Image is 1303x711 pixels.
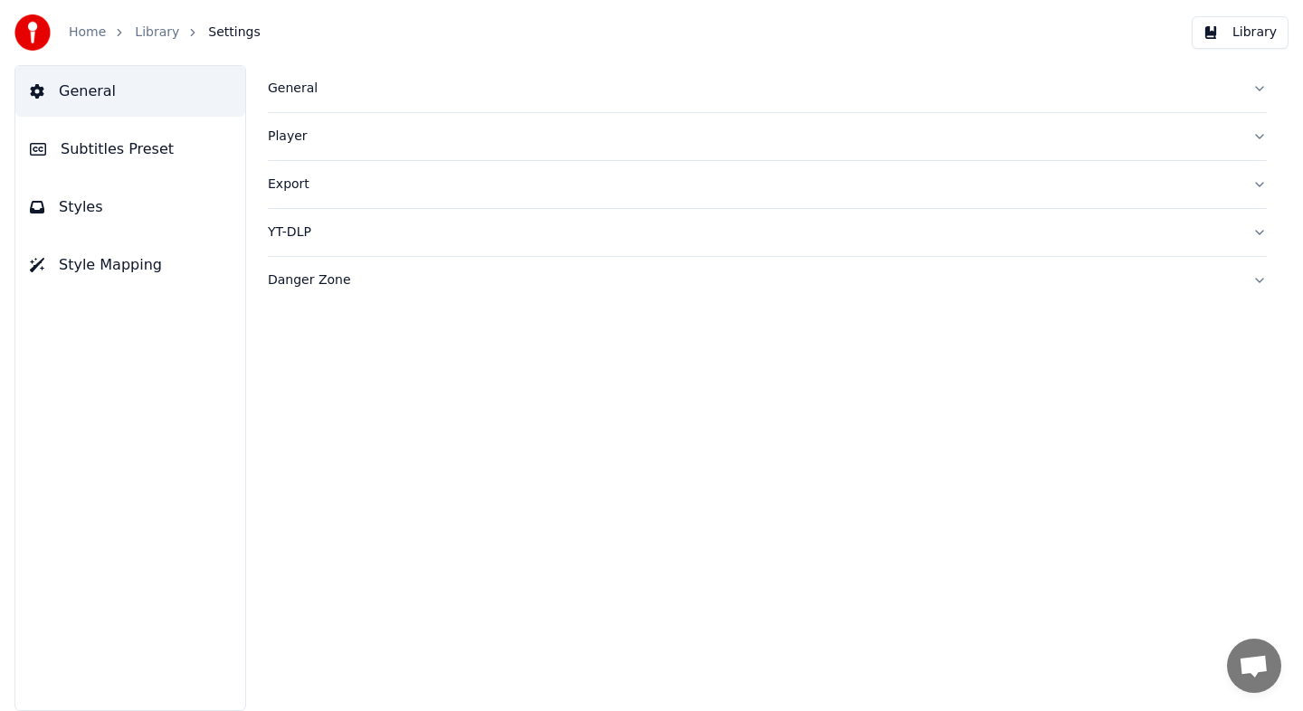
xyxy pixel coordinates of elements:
button: Style Mapping [15,240,245,290]
nav: breadcrumb [69,24,261,42]
div: Danger Zone [268,271,1238,289]
button: YT-DLP [268,209,1267,256]
div: Export [268,175,1238,194]
button: Danger Zone [268,257,1267,304]
button: Player [268,113,1267,160]
img: youka [14,14,51,51]
div: Player [268,128,1238,146]
span: Style Mapping [59,254,162,276]
a: Library [135,24,179,42]
span: Styles [59,196,103,218]
a: Home [69,24,106,42]
div: YT-DLP [268,223,1238,242]
span: Subtitles Preset [61,138,174,160]
button: Subtitles Preset [15,124,245,175]
button: General [268,65,1267,112]
div: General [268,80,1238,98]
button: Library [1192,16,1289,49]
span: Settings [208,24,260,42]
button: Styles [15,182,245,232]
button: Export [268,161,1267,208]
button: General [15,66,245,117]
span: General [59,81,116,102]
div: Open chat [1227,639,1281,693]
